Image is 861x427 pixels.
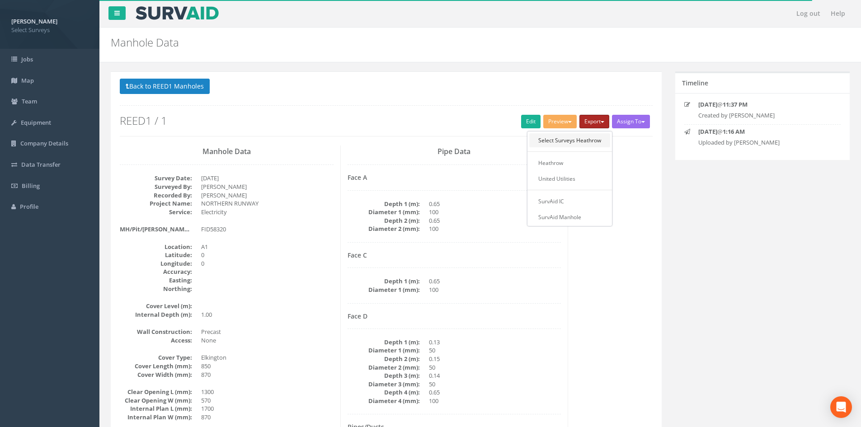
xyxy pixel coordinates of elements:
dd: 870 [201,413,334,422]
dt: Accuracy: [120,267,192,276]
dd: 50 [429,346,561,355]
dd: None [201,336,334,345]
dt: Diameter 2 (mm): [348,363,420,372]
dt: Location: [120,243,192,251]
dt: Cover Length (mm): [120,362,192,371]
dt: Diameter 1 (mm): [348,346,420,355]
h5: Timeline [682,80,708,86]
div: Open Intercom Messenger [830,396,852,418]
dt: Internal Plan W (mm): [120,413,192,422]
dd: 850 [201,362,334,371]
a: Heathrow [529,156,610,170]
dt: Cover Level (m): [120,302,192,310]
dt: Depth 1 (m): [348,277,420,286]
a: United Utilities [529,172,610,186]
p: @ [698,127,827,136]
span: Jobs [21,55,33,63]
dt: Depth 4 (m): [348,388,420,397]
a: Select Surveys Heathrow [529,133,610,147]
dt: Wall Construction: [120,328,192,336]
dd: 100 [429,286,561,294]
dt: Diameter 1 (mm): [348,208,420,216]
dd: [PERSON_NAME] [201,191,334,200]
dd: FID58320 [201,225,334,234]
button: Preview [543,115,577,128]
p: Created by [PERSON_NAME] [698,111,827,120]
button: Export [579,115,609,128]
dt: Project Name: [120,199,192,208]
p: Uploaded by [PERSON_NAME] [698,138,827,147]
dd: 0.65 [429,200,561,208]
strong: 11:37 PM [723,100,748,108]
a: [PERSON_NAME] Select Surveys [11,15,88,34]
p: @ [698,100,827,109]
dd: 100 [429,208,561,216]
dt: Depth 1 (m): [348,338,420,347]
dd: 50 [429,363,561,372]
h3: Pipe Data [348,148,561,156]
span: Profile [20,202,38,211]
span: Billing [22,182,40,190]
dt: Depth 3 (m): [348,371,420,380]
button: Back to REED1 Manholes [120,79,210,94]
dt: Internal Plan L (mm): [120,404,192,413]
span: Equipment [21,118,51,127]
strong: 1:16 AM [723,127,745,136]
h3: Manhole Data [120,148,334,156]
dt: Diameter 1 (mm): [348,286,420,294]
a: SurvAid IC [529,194,610,208]
h4: Face C [348,252,561,258]
dt: Recorded By: [120,191,192,200]
dt: Depth 1 (m): [348,200,420,208]
dd: Electricity [201,208,334,216]
dd: 0.65 [429,277,561,286]
dd: 0.14 [429,371,561,380]
dd: 100 [429,225,561,233]
dt: Survey Date: [120,174,192,183]
span: Data Transfer [21,160,61,169]
strong: [DATE] [698,127,717,136]
dd: Elkington [201,353,334,362]
dd: 1.00 [201,310,334,319]
dd: 50 [429,380,561,389]
a: Edit [521,115,541,128]
dt: Depth 2 (m): [348,216,420,225]
dd: 0.13 [429,338,561,347]
dd: Precast [201,328,334,336]
dd: 100 [429,397,561,405]
dt: Longitude: [120,259,192,268]
span: Team [22,97,37,105]
dt: Clear Opening L (mm): [120,388,192,396]
h2: REED1 / 1 [120,115,653,127]
h4: Face A [348,174,561,181]
dd: 1300 [201,388,334,396]
span: Map [21,76,34,84]
dd: 0.15 [429,355,561,363]
strong: [PERSON_NAME] [11,17,57,25]
dt: Access: [120,336,192,345]
dt: Surveyed By: [120,183,192,191]
dt: Clear Opening W (mm): [120,396,192,405]
dd: 870 [201,371,334,379]
dd: [DATE] [201,174,334,183]
dt: MH/Pit/[PERSON_NAME] Ref: [120,225,192,234]
dd: 1700 [201,404,334,413]
span: Select Surveys [11,26,88,34]
dt: Cover Width (mm): [120,371,192,379]
dd: 570 [201,396,334,405]
dt: Service: [120,208,192,216]
dt: Northing: [120,285,192,293]
dt: Depth 2 (m): [348,355,420,363]
dt: Diameter 2 (mm): [348,225,420,233]
dd: 0.65 [429,388,561,397]
h4: Face D [348,313,561,319]
dt: Latitude: [120,251,192,259]
button: Assign To [612,115,650,128]
a: SurvAid Manhole [529,210,610,224]
dd: 0 [201,251,334,259]
dd: NORTHERN RUNWAY [201,199,334,208]
dt: Internal Depth (m): [120,310,192,319]
strong: [DATE] [698,100,717,108]
dd: [PERSON_NAME] [201,183,334,191]
dt: Diameter 4 (mm): [348,397,420,405]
